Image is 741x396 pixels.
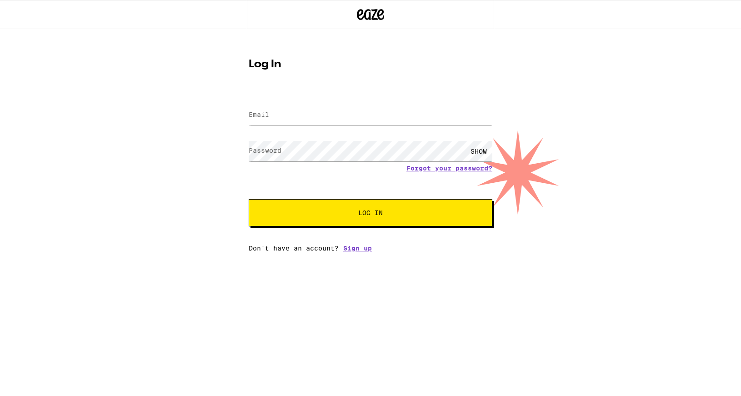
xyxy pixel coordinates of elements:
[406,165,492,172] a: Forgot your password?
[358,210,383,216] span: Log In
[249,199,492,226] button: Log In
[249,59,492,70] h1: Log In
[249,105,492,125] input: Email
[465,141,492,161] div: SHOW
[249,245,492,252] div: Don't have an account?
[249,147,281,154] label: Password
[249,111,269,118] label: Email
[343,245,372,252] a: Sign up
